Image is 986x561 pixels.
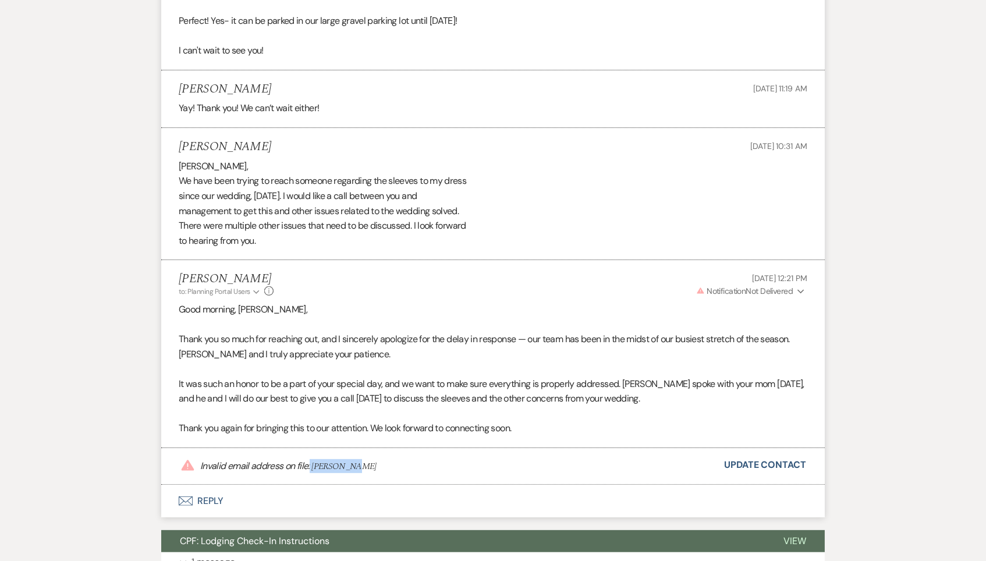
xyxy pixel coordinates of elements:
span: Not Delivered [696,286,793,296]
p: Invalid email address on file: [200,459,377,473]
button: View [765,530,825,552]
span: to: Planning Portal Users [179,287,250,296]
button: Reply [161,485,825,517]
div: Yay! Thank you! We can’t wait either! [179,101,807,116]
span: View [783,535,806,547]
p: Good morning, [PERSON_NAME], [179,302,807,317]
span: CPF: Lodging Check-In Instructions [180,535,329,547]
span: Thank you again for bringing this to our attention. We look forward to connecting soon. [179,422,511,434]
div: [PERSON_NAME], We have been trying to reach someone regarding the sleeves to my dress since our w... [179,159,807,248]
a: Update Contact [724,457,806,473]
span: [PERSON_NAME] [311,459,377,473]
h5: [PERSON_NAME] [179,82,271,97]
span: It was such an honor to be a part of your special day, and we want to make sure everything is pro... [179,378,804,405]
p: I can't wait to see you! [179,43,807,58]
span: [DATE] 11:19 AM [753,83,807,94]
span: [DATE] 10:31 AM [750,141,807,151]
span: Notification [707,286,746,296]
button: to: Planning Portal Users [179,286,261,297]
h5: [PERSON_NAME] [179,140,271,154]
button: NotificationNot Delivered [694,285,807,297]
button: CPF: Lodging Check-In Instructions [161,530,765,552]
span: Thank you so much for reaching out, and I sincerely apologize for the delay in response — our tea... [179,333,790,360]
span: [DATE] 12:21 PM [752,273,807,283]
p: Perfect! Yes- it can be parked in our large gravel parking lot until [DATE]! [179,13,807,29]
h5: [PERSON_NAME] [179,272,274,286]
